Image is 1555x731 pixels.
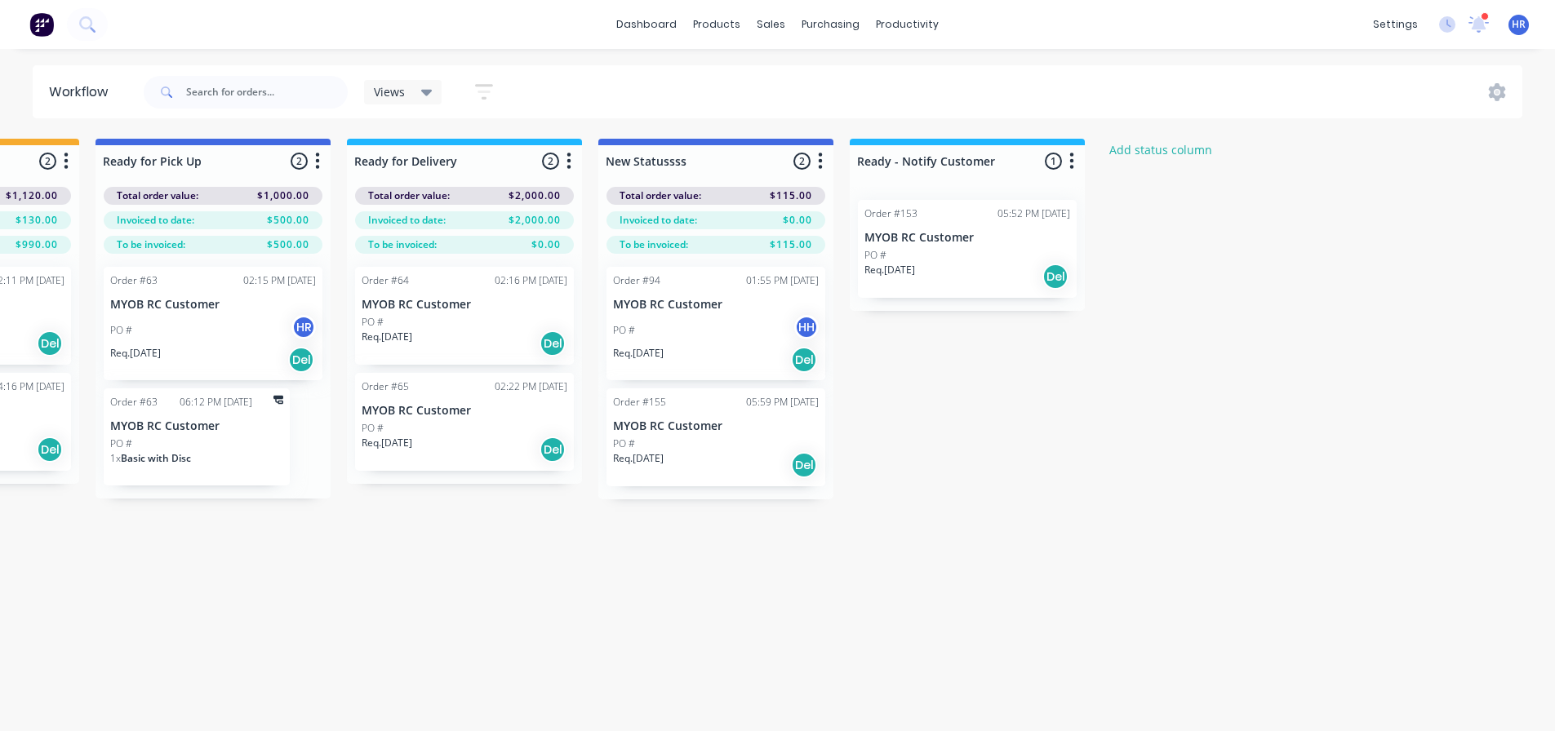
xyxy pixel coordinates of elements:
p: MYOB RC Customer [864,231,1070,245]
div: Order #6402:16 PM [DATE]MYOB RC CustomerPO #Req.[DATE]Del [355,267,574,365]
p: PO # [110,323,132,338]
p: Req. [DATE] [613,346,664,361]
span: $990.00 [16,237,58,252]
span: $115.00 [770,237,812,252]
div: purchasing [793,12,868,37]
p: Req. [DATE] [613,451,664,466]
div: Order #9401:55 PM [DATE]MYOB RC CustomerPO #HHReq.[DATE]Del [606,267,825,380]
div: Del [791,452,817,478]
span: Invoiced to date: [620,213,697,228]
div: Del [791,347,817,373]
input: Search for orders... [186,76,348,109]
button: Add status column [1101,139,1221,161]
span: $1,000.00 [257,188,309,203]
p: PO # [864,248,886,263]
div: 02:16 PM [DATE] [495,273,567,288]
div: sales [749,12,793,37]
div: Order #155 [613,395,666,410]
div: Del [37,436,63,463]
span: HR [1512,17,1526,32]
p: Req. [DATE] [864,263,915,277]
div: Order #63 [110,395,158,410]
p: MYOB RC Customer [110,298,316,312]
span: Total order value: [620,188,701,203]
p: Req. [DATE] [110,346,161,361]
div: Order #6306:12 PM [DATE]MYOB RC CustomerPO #1xBasic with Disc [104,388,290,485]
div: productivity [868,12,947,37]
p: Req. [DATE] [362,436,412,450]
span: $115.00 [770,188,812,203]
div: Order #153 [864,206,917,221]
span: $500.00 [267,237,309,252]
div: 01:55 PM [DATE] [746,273,819,288]
div: Order #6502:22 PM [DATE]MYOB RC CustomerPO #Req.[DATE]Del [355,373,574,471]
p: PO # [362,315,384,330]
p: MYOB RC Customer [362,298,567,312]
p: PO # [110,436,132,451]
div: Order #64 [362,273,409,288]
div: HR [291,315,316,339]
span: Total order value: [117,188,198,203]
span: Invoiced to date: [368,213,446,228]
div: Del [540,436,566,463]
span: $2,000.00 [509,213,561,228]
div: Order #15305:52 PM [DATE]MYOB RC CustomerPO #Req.[DATE]Del [858,200,1077,298]
span: $130.00 [16,213,58,228]
span: $0.00 [531,237,561,252]
div: 02:15 PM [DATE] [243,273,316,288]
a: dashboard [608,12,685,37]
div: Del [540,330,566,357]
div: Order #94 [613,273,660,288]
div: Workflow [49,82,116,102]
div: Order #6302:15 PM [DATE]MYOB RC CustomerPO #HRReq.[DATE]Del [104,267,322,380]
p: PO # [613,323,635,338]
div: settings [1365,12,1426,37]
p: PO # [362,421,384,436]
div: HH [794,315,819,339]
div: Order #15505:59 PM [DATE]MYOB RC CustomerPO #Req.[DATE]Del [606,388,825,486]
span: Basic with Disc [121,451,191,465]
p: MYOB RC Customer [362,404,567,418]
div: 02:22 PM [DATE] [495,379,567,394]
p: Req. [DATE] [362,330,412,344]
span: 1 x [110,451,121,465]
p: PO # [613,436,635,451]
div: Del [288,347,314,373]
div: 06:12 PM [DATE] [180,395,252,410]
span: $500.00 [267,213,309,228]
span: $1,120.00 [6,188,58,203]
span: To be invoiced: [117,237,185,252]
p: MYOB RC Customer [613,419,819,433]
span: $0.00 [783,213,812,228]
span: To be invoiced: [620,237,688,252]
div: 05:59 PM [DATE] [746,395,819,410]
p: MYOB RC Customer [613,298,819,312]
div: Del [1042,264,1069,290]
span: To be invoiced: [368,237,437,252]
div: products [685,12,749,37]
div: Del [37,330,63,357]
div: Order #63 [110,273,158,288]
p: MYOB RC Customer [110,419,283,433]
div: 05:52 PM [DATE] [997,206,1070,221]
span: $2,000.00 [509,188,561,203]
span: Views [374,83,405,100]
span: Total order value: [368,188,450,203]
div: Order #65 [362,379,409,394]
span: Invoiced to date: [117,213,194,228]
img: Factory [29,12,54,37]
